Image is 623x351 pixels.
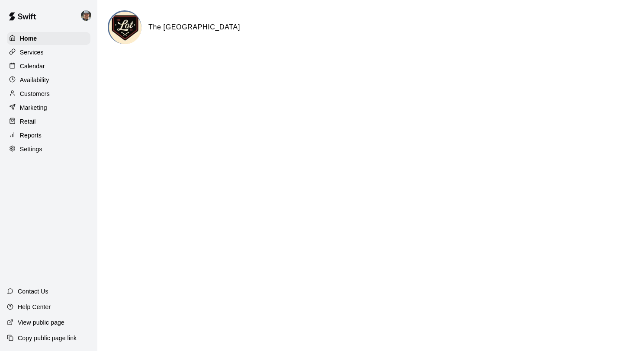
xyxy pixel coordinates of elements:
[18,334,77,342] p: Copy public page link
[7,101,90,114] a: Marketing
[81,10,91,21] img: Adam Broyles
[7,87,90,100] a: Customers
[7,46,90,59] a: Services
[7,115,90,128] a: Retail
[20,62,45,70] p: Calendar
[20,131,42,140] p: Reports
[20,48,44,57] p: Services
[20,34,37,43] p: Home
[18,287,48,296] p: Contact Us
[7,73,90,86] a: Availability
[20,117,36,126] p: Retail
[109,12,141,44] img: The Lot TX logo
[148,22,240,33] h6: The [GEOGRAPHIC_DATA]
[7,32,90,45] a: Home
[7,129,90,142] a: Reports
[20,89,50,98] p: Customers
[18,318,64,327] p: View public page
[20,103,47,112] p: Marketing
[18,303,51,311] p: Help Center
[7,143,90,156] a: Settings
[20,76,49,84] p: Availability
[7,60,90,73] a: Calendar
[79,7,97,24] div: Adam Broyles
[20,145,42,153] p: Settings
